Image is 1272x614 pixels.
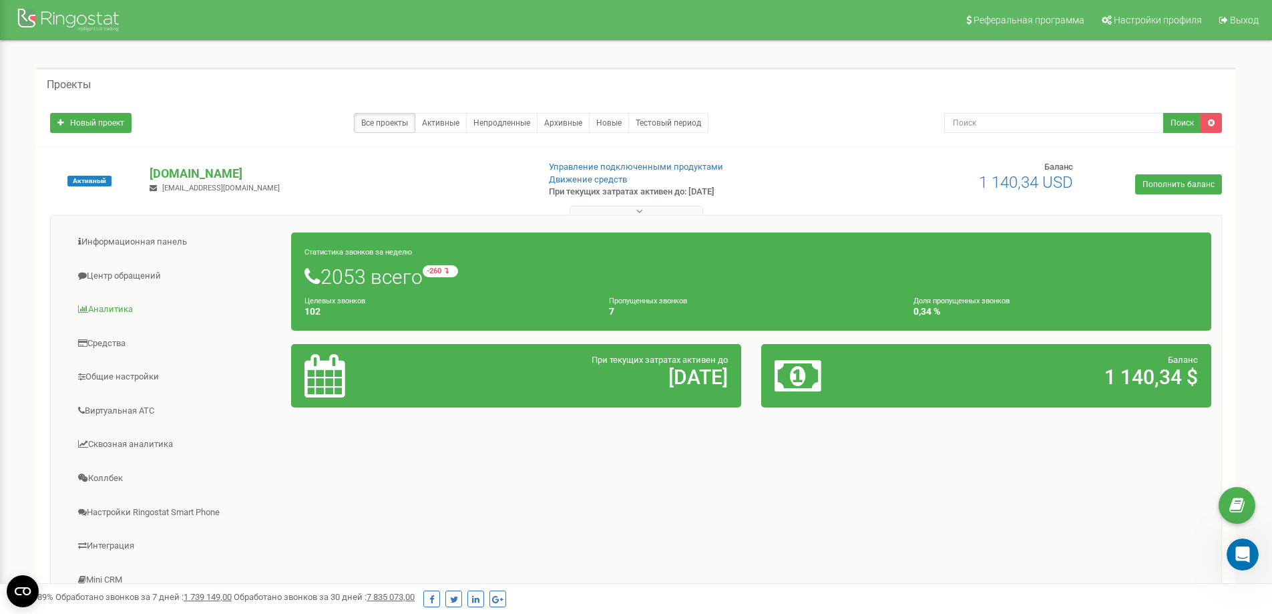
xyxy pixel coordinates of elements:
[184,592,232,602] u: 1 739 149,00
[61,361,292,394] a: Общие настройки
[67,176,112,186] span: Активный
[61,327,292,360] a: Средства
[61,395,292,428] a: Виртуальная АТС
[61,260,292,293] a: Центр обращений
[61,530,292,563] a: Интеграция
[979,173,1073,192] span: 1 140,34 USD
[234,592,415,602] span: Обработано звонков за 30 дней :
[609,307,893,317] h4: 7
[452,366,728,388] h2: [DATE]
[61,496,292,529] a: Настройки Ringostat Smart Phone
[913,307,1198,317] h4: 0,34 %
[7,575,39,607] button: Open CMP widget
[304,297,365,305] small: Целевых звонков
[304,248,412,257] small: Статистика звонков за неделю
[367,592,415,602] u: 7 835 073,00
[1168,355,1198,365] span: Баланс
[589,113,629,133] a: Новые
[61,428,292,461] a: Сквозная аналитика
[537,113,590,133] a: Архивные
[1163,113,1201,133] button: Поиск
[47,79,91,91] h5: Проекты
[1227,539,1259,571] iframe: Intercom live chat
[944,113,1164,133] input: Поиск
[1114,15,1202,25] span: Настройки профиля
[415,113,467,133] a: Активные
[61,226,292,259] a: Информационная панель
[592,355,728,365] span: При текущих затратах активен до
[549,162,723,172] a: Управление подключенными продуктами
[922,366,1198,388] h2: 1 140,34 $
[61,462,292,495] a: Коллбек
[974,15,1084,25] span: Реферальная программа
[628,113,708,133] a: Тестовый период
[150,165,527,182] p: [DOMAIN_NAME]
[609,297,687,305] small: Пропущенных звонков
[1044,162,1073,172] span: Баланс
[1135,174,1222,194] a: Пополнить баланс
[162,184,280,192] span: [EMAIL_ADDRESS][DOMAIN_NAME]
[304,265,1198,288] h1: 2053 всего
[466,113,538,133] a: Непродленные
[913,297,1010,305] small: Доля пропущенных звонков
[304,307,589,317] h4: 102
[354,113,415,133] a: Все проекты
[55,592,232,602] span: Обработано звонков за 7 дней :
[1230,15,1259,25] span: Выход
[61,564,292,597] a: Mini CRM
[50,113,132,133] a: Новый проект
[423,265,458,277] small: -260
[61,293,292,326] a: Аналитика
[549,186,827,198] p: При текущих затратах активен до: [DATE]
[549,174,627,184] a: Движение средств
